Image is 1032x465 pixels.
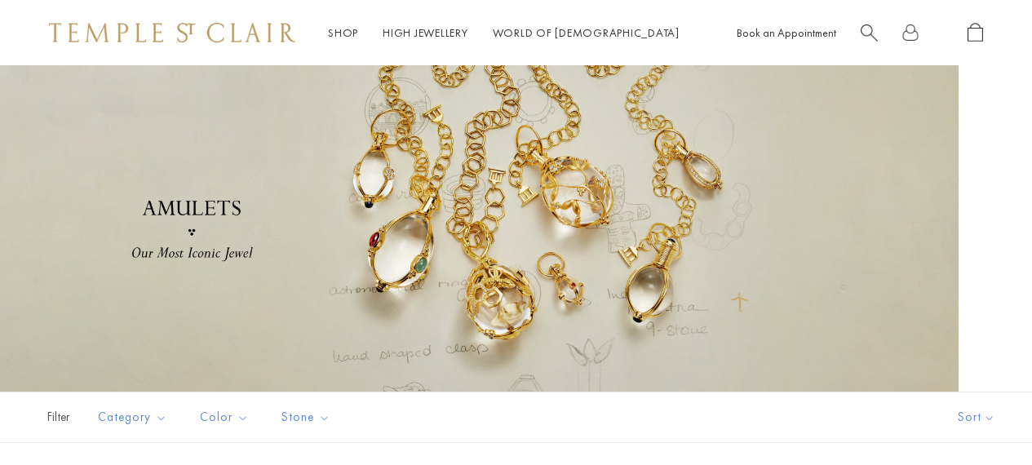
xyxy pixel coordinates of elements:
a: ShopShop [328,25,358,40]
span: Color [192,407,261,427]
a: World of [DEMOGRAPHIC_DATA]World of [DEMOGRAPHIC_DATA] [493,25,680,40]
img: Temple St. Clair [49,23,295,42]
a: Search [861,23,878,43]
a: Book an Appointment [737,25,836,40]
button: Category [86,399,179,436]
span: Category [90,407,179,427]
button: Stone [269,399,343,436]
span: Stone [273,407,343,427]
button: Color [188,399,261,436]
nav: Main navigation [328,23,680,43]
button: Show sort by [921,392,1032,442]
a: Open Shopping Bag [968,23,983,43]
a: High JewelleryHigh Jewellery [383,25,468,40]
